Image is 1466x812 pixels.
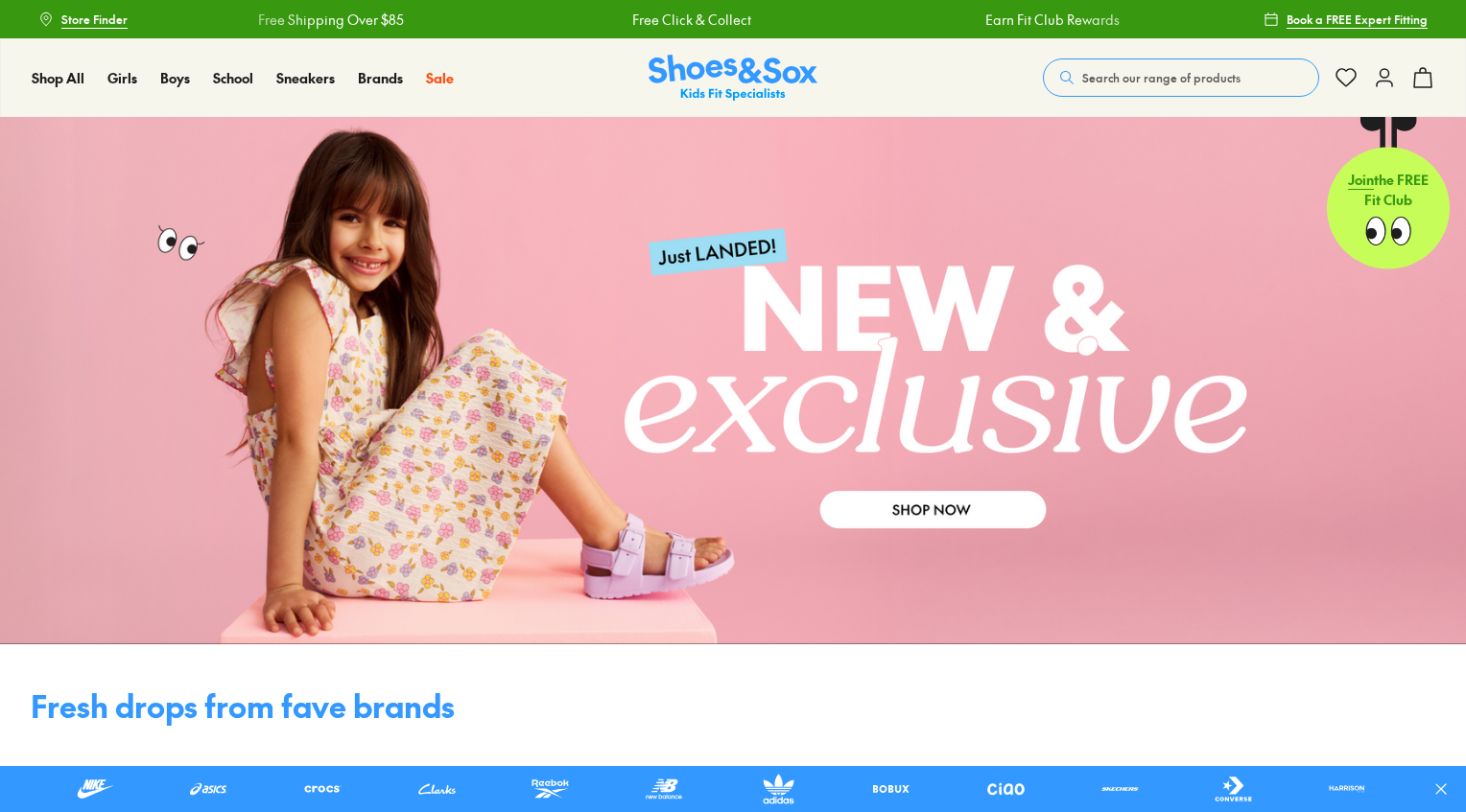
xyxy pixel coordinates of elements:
a: Boys [160,68,190,88]
a: Brands [358,68,403,88]
a: Sale [426,68,454,88]
span: Brands [358,68,403,87]
a: Girls [107,68,137,88]
a: Free Click & Collect [498,10,617,30]
a: Store Finder [38,2,128,36]
span: Search our range of products [1082,69,1241,86]
span: Boys [160,68,190,87]
button: Search our range of products [1043,58,1319,97]
span: Join [1348,172,1374,191]
a: Book a FREE Expert Fitting [1264,2,1428,36]
a: Free Shipping Over $85 [1206,10,1352,30]
a: Shop All [32,68,84,88]
span: Sneakers [276,68,335,87]
span: Shop All [32,68,84,87]
span: Store Finder [61,11,128,28]
span: School [213,68,253,87]
p: the FREE Fit Club [1327,156,1450,227]
a: Free Shipping Over $85 [124,10,270,30]
span: Book a FREE Expert Fitting [1287,11,1428,28]
span: Girls [107,68,137,87]
img: SNS_Logo_Responsive.svg [649,55,817,102]
span: Sale [426,68,454,87]
a: Jointhe FREE Fit Club [1327,116,1450,269]
a: Shoes & Sox [649,55,817,102]
a: Earn Fit Club Rewards [851,10,985,30]
a: Sneakers [276,68,335,88]
a: School [213,68,253,88]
